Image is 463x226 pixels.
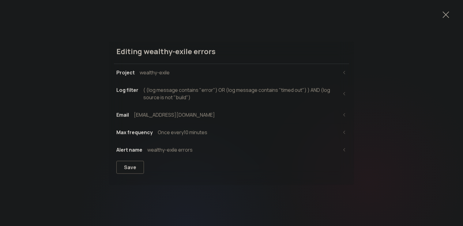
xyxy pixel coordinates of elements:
button: Alert namewealthy-exile errors [116,141,347,158]
div: Editing wealthy-exile errors [114,46,349,64]
div: Alert name [116,146,142,153]
div: Save [124,163,136,171]
div: ( (log message contains "error") OR (log message contains "timed out") ) AND (log source is not "... [143,86,338,101]
button: Email[EMAIL_ADDRESS][DOMAIN_NAME] [116,106,347,123]
div: Max frequency [116,128,153,136]
button: Log filter( (log message contains "error") OR (log message contains "timed out") ) AND (log sourc... [116,81,347,106]
button: Save [116,161,144,174]
div: Project [116,69,135,76]
button: Projectwealthy-exile [116,64,347,81]
div: [EMAIL_ADDRESS][DOMAIN_NAME] [134,111,215,118]
div: wealthy-exile [140,69,170,76]
div: Email [116,111,129,118]
div: Log filter [116,86,138,94]
div: wealthy-exile errors [147,146,193,153]
div: Once every 10 minutes [158,128,207,136]
button: Max frequencyOnce every10 minutes [116,124,347,141]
